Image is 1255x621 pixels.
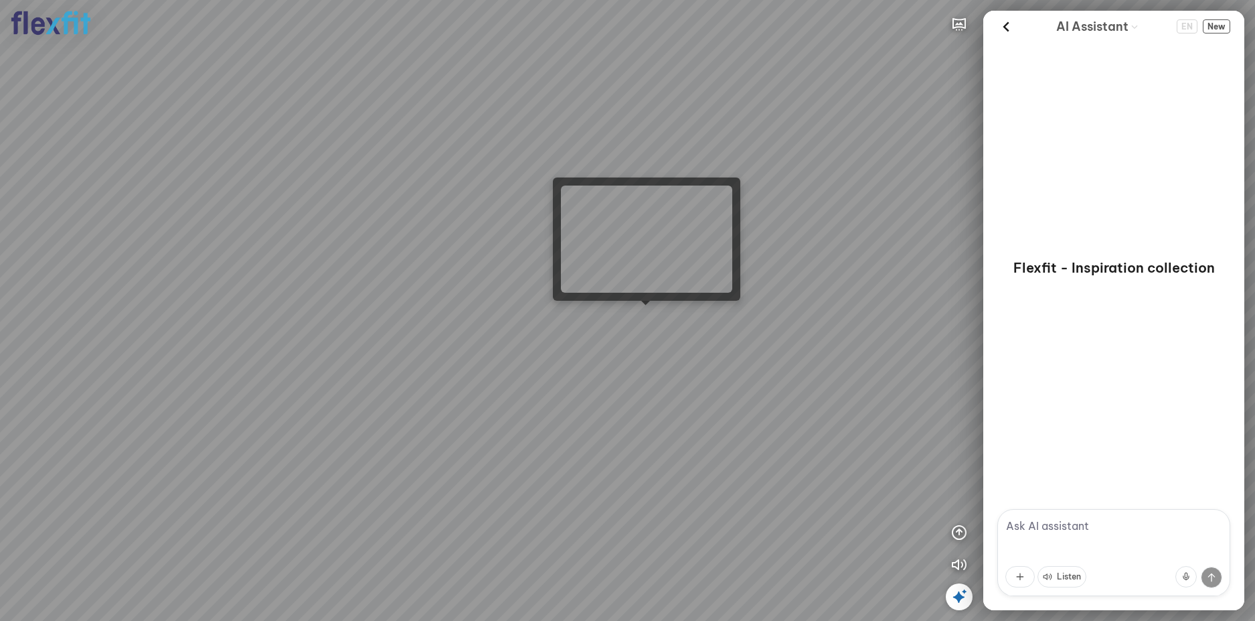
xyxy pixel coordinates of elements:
[1013,259,1215,277] p: Flexfit - Inspiration collection
[1037,566,1086,588] button: Listen
[1056,16,1139,37] div: AI Guide options
[1177,19,1197,33] span: EN
[11,11,91,36] img: logo
[1203,19,1230,33] span: New
[1056,17,1128,36] span: AI Assistant
[1203,19,1230,33] button: New Chat
[1177,19,1197,33] button: Change language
